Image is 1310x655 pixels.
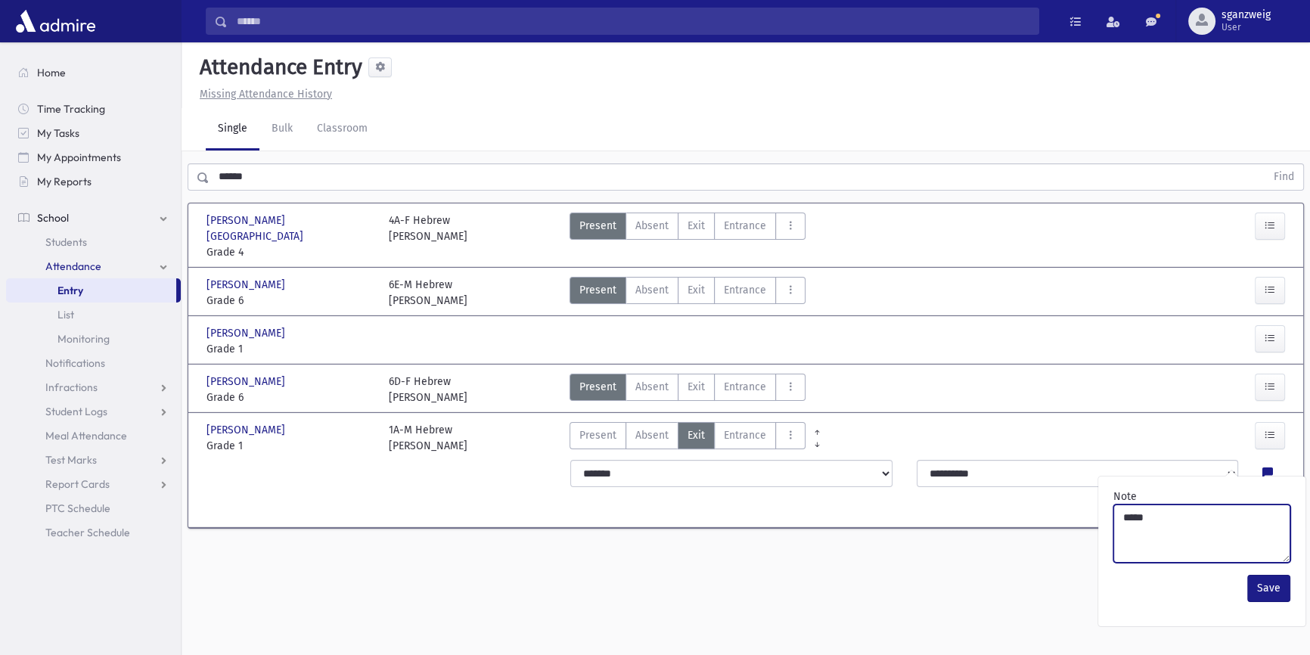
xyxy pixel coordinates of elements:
[6,121,181,145] a: My Tasks
[6,254,181,278] a: Attendance
[389,374,467,405] div: 6D-F Hebrew [PERSON_NAME]
[724,427,766,443] span: Entrance
[6,169,181,194] a: My Reports
[6,448,181,472] a: Test Marks
[45,380,98,394] span: Infractions
[57,308,74,321] span: List
[6,327,181,351] a: Monitoring
[635,282,669,298] span: Absent
[206,390,374,405] span: Grade 6
[1222,9,1271,21] span: sganzweig
[206,244,374,260] span: Grade 4
[45,405,107,418] span: Student Logs
[579,282,616,298] span: Present
[688,379,705,395] span: Exit
[200,88,332,101] u: Missing Attendance History
[6,230,181,254] a: Students
[6,520,181,545] a: Teacher Schedule
[305,108,380,151] a: Classroom
[635,427,669,443] span: Absent
[6,424,181,448] a: Meal Attendance
[45,501,110,515] span: PTC Schedule
[37,151,121,164] span: My Appointments
[6,303,181,327] a: List
[6,496,181,520] a: PTC Schedule
[57,332,110,346] span: Monitoring
[1265,164,1303,190] button: Find
[6,399,181,424] a: Student Logs
[6,351,181,375] a: Notifications
[45,356,105,370] span: Notifications
[389,213,467,260] div: 4A-F Hebrew [PERSON_NAME]
[37,66,66,79] span: Home
[45,477,110,491] span: Report Cards
[45,235,87,249] span: Students
[206,341,374,357] span: Grade 1
[45,259,101,273] span: Attendance
[1222,21,1271,33] span: User
[6,472,181,496] a: Report Cards
[45,453,97,467] span: Test Marks
[570,213,806,260] div: AttTypes
[635,379,669,395] span: Absent
[194,88,332,101] a: Missing Attendance History
[579,427,616,443] span: Present
[228,8,1038,35] input: Search
[6,97,181,121] a: Time Tracking
[206,293,374,309] span: Grade 6
[688,218,705,234] span: Exit
[1247,575,1290,602] button: Save
[724,282,766,298] span: Entrance
[37,126,79,140] span: My Tasks
[37,211,69,225] span: School
[579,379,616,395] span: Present
[206,277,288,293] span: [PERSON_NAME]
[688,282,705,298] span: Exit
[6,206,181,230] a: School
[57,284,83,297] span: Entry
[6,61,181,85] a: Home
[724,218,766,234] span: Entrance
[1113,489,1137,504] label: Note
[570,277,806,309] div: AttTypes
[206,325,288,341] span: [PERSON_NAME]
[570,422,806,454] div: AttTypes
[389,277,467,309] div: 6E-M Hebrew [PERSON_NAME]
[688,427,705,443] span: Exit
[570,374,806,405] div: AttTypes
[206,213,374,244] span: [PERSON_NAME][GEOGRAPHIC_DATA]
[37,102,105,116] span: Time Tracking
[12,6,99,36] img: AdmirePro
[45,526,130,539] span: Teacher Schedule
[6,278,176,303] a: Entry
[6,375,181,399] a: Infractions
[206,374,288,390] span: [PERSON_NAME]
[206,108,259,151] a: Single
[6,145,181,169] a: My Appointments
[635,218,669,234] span: Absent
[206,438,374,454] span: Grade 1
[206,422,288,438] span: [PERSON_NAME]
[194,54,362,80] h5: Attendance Entry
[579,218,616,234] span: Present
[37,175,92,188] span: My Reports
[389,422,467,454] div: 1A-M Hebrew [PERSON_NAME]
[45,429,127,442] span: Meal Attendance
[724,379,766,395] span: Entrance
[259,108,305,151] a: Bulk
